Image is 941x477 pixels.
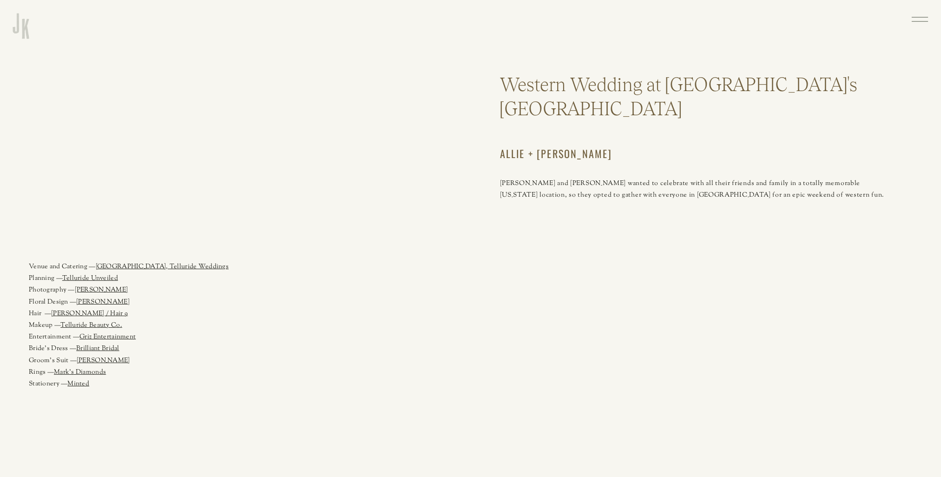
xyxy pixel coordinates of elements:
[51,309,128,318] a: [PERSON_NAME] / Hair 9
[76,344,119,353] a: Brilliant Bridal
[96,262,229,272] a: [GEOGRAPHIC_DATA], Telluride Weddings
[79,332,136,342] a: Griz Entertainment
[76,298,130,307] a: [PERSON_NAME]
[62,274,118,283] a: Telluride Unveiled
[77,356,130,365] a: [PERSON_NAME]
[500,178,896,223] p: [PERSON_NAME] and [PERSON_NAME] wanted to celebrate with all their friends and family in a totall...
[54,368,106,377] a: Mark's Diamonds
[29,261,397,412] p: Planning — Photography — Floral Design — Hair — Makeup — Entertainment — Bride's Dress — Groom's ...
[500,145,803,164] h3: Allie + [PERSON_NAME]
[29,262,229,272] span: Venue and Catering —
[60,321,122,330] a: Telluride Beauty Co.
[67,379,89,389] a: Minted
[500,73,912,135] h2: Western Wedding at [GEOGRAPHIC_DATA]'s [GEOGRAPHIC_DATA]
[75,285,128,295] a: [PERSON_NAME]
